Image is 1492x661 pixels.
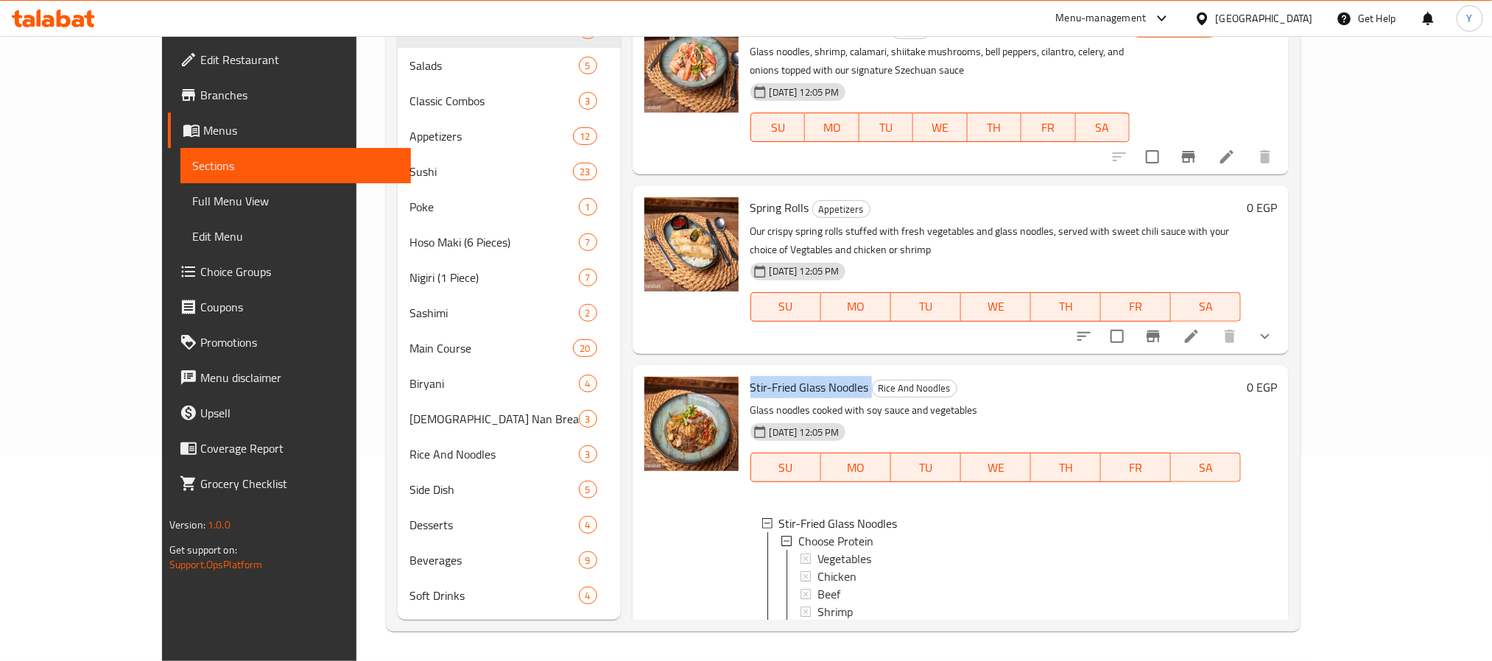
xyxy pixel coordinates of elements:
[200,263,399,280] span: Choice Groups
[573,127,597,145] div: items
[192,227,399,245] span: Edit Menu
[398,7,621,619] nav: Menu sections
[409,339,573,357] span: Main Course
[897,457,955,478] span: TU
[580,412,597,426] span: 3
[897,296,955,317] span: TU
[968,113,1022,142] button: TH
[208,515,231,534] span: 1.0.0
[574,130,596,144] span: 12
[1248,139,1283,174] button: delete
[409,269,578,286] div: Nigiri (1 Piece)
[200,475,399,492] span: Grocery Checklist
[409,304,578,322] span: Sashimi
[168,254,411,289] a: Choice Groups
[1216,10,1313,26] div: [GEOGRAPHIC_DATA]
[1137,141,1168,172] span: Select to update
[579,551,597,569] div: items
[967,296,1025,317] span: WE
[1177,457,1235,478] span: SA
[872,380,957,397] div: Rice And Noodles
[764,425,845,439] span: [DATE] 12:05 PM
[1225,18,1277,39] h6: 302.1 EGP
[750,376,869,398] span: Stir-Fried Glass Noodles
[1136,319,1171,354] button: Branch-specific-item
[579,304,597,322] div: items
[1171,139,1206,174] button: Branch-specific-item
[827,296,885,317] span: MO
[1248,319,1283,354] button: show more
[974,117,1016,138] span: TH
[573,163,597,180] div: items
[574,342,596,356] span: 20
[750,401,1242,420] p: Glass noodles cooked with soy sauce and vegetables
[409,198,578,216] span: Poke
[644,18,739,113] img: Seafood Glass Noodle Salad
[865,117,908,138] span: TU
[891,453,961,482] button: TU
[200,298,399,316] span: Coupons
[169,555,263,574] a: Support.OpsPlatform
[168,431,411,466] a: Coverage Report
[573,339,597,357] div: items
[1467,10,1473,26] span: Y
[580,377,597,391] span: 4
[757,117,799,138] span: SU
[409,481,578,498] span: Side Dish
[579,198,597,216] div: items
[579,375,597,392] div: items
[200,333,399,351] span: Promotions
[580,94,597,108] span: 3
[579,516,597,534] div: items
[409,92,578,110] div: Classic Combos
[409,410,578,428] span: [DEMOGRAPHIC_DATA] Nan Bread
[750,222,1242,259] p: Our crispy spring rolls stuffed with fresh vegetables and glass noodles, served with sweet chili ...
[1031,292,1101,322] button: TH
[827,457,885,478] span: MO
[750,113,805,142] button: SU
[409,587,578,604] div: Soft Drinks
[579,481,597,498] div: items
[580,306,597,320] span: 2
[891,292,961,322] button: TU
[168,42,411,77] a: Edit Restaurant
[817,550,871,568] span: Vegetables
[180,183,411,219] a: Full Menu View
[409,445,578,463] span: Rice And Noodles
[192,192,399,210] span: Full Menu View
[579,269,597,286] div: items
[750,197,809,219] span: Spring Rolls
[1066,319,1102,354] button: sort-choices
[409,127,573,145] div: Appetizers
[1256,328,1274,345] svg: Show Choices
[168,77,411,113] a: Branches
[580,59,597,73] span: 5
[1171,453,1241,482] button: SA
[398,83,621,119] div: Classic Combos3
[1101,292,1171,322] button: FR
[644,197,739,291] img: Spring Rolls
[580,483,597,497] span: 5
[1021,113,1076,142] button: FR
[1107,296,1165,317] span: FR
[579,92,597,110] div: items
[1037,296,1095,317] span: TH
[409,516,578,534] span: Desserts
[398,401,621,436] div: [DEMOGRAPHIC_DATA] Nan Bread3
[409,233,578,251] span: Hoso Maki (6 Pieces)
[750,43,1130,79] p: Glass noodles, shrimp, calamari, shiitake mushrooms, bell peppers, cilantro, celery, and onions t...
[398,225,621,260] div: Hoso Maki (6 Pieces)7
[398,48,621,83] div: Salads5
[409,375,578,392] div: Biryani
[750,292,821,322] button: SU
[750,453,821,482] button: SU
[798,532,873,550] span: Choose Protein
[805,113,859,142] button: MO
[580,200,597,214] span: 1
[203,121,399,139] span: Menus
